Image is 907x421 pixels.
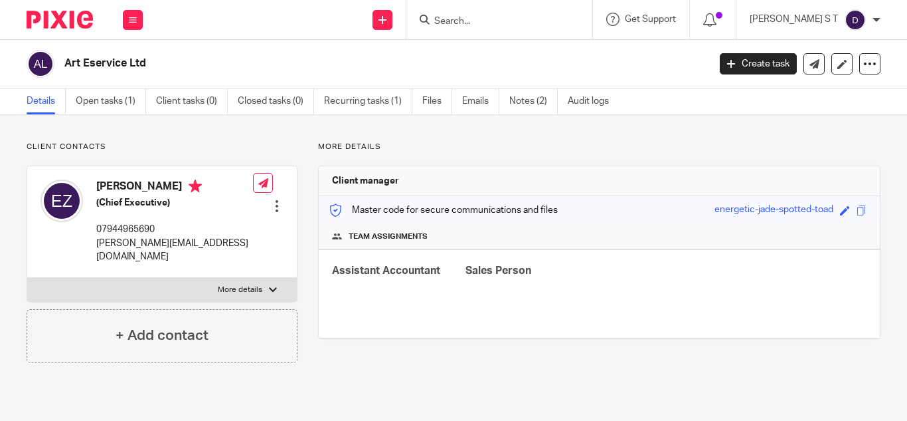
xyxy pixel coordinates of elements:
h5: (Chief Executive) [96,196,253,210]
img: Pixie [27,11,93,29]
p: [PERSON_NAME][EMAIL_ADDRESS][DOMAIN_NAME] [96,237,253,264]
h3: Client manager [332,174,399,188]
a: Notes (2) [509,88,558,114]
p: More details [318,142,880,152]
a: Audit logs [568,88,619,114]
a: Send new email [803,53,825,74]
a: Client tasks (0) [156,88,228,114]
i: Primary [189,180,202,193]
h2: Art Eservice Ltd [64,57,573,70]
div: energetic-jade-spotted-toad [714,203,833,218]
img: svg%3E [41,180,83,222]
a: Details [27,88,66,114]
p: Master code for secure communications and files [329,204,558,217]
a: Files [422,88,452,114]
span: Sales Person [465,265,531,276]
h4: + Add contact [116,325,208,346]
a: Emails [462,88,499,114]
h4: [PERSON_NAME] [96,180,253,196]
a: Open tasks (1) [76,88,146,114]
span: Assistant Accountant [332,265,440,276]
img: svg%3E [845,9,866,31]
span: Edit code [840,206,850,215]
a: Closed tasks (0) [238,88,314,114]
p: Client contacts [27,142,297,152]
p: More details [218,285,262,295]
span: Team assignments [349,231,428,242]
p: [PERSON_NAME] S T [750,13,838,26]
a: Edit client [831,53,853,74]
span: Copy to clipboard [857,206,866,215]
input: Search [433,16,552,28]
a: Create task [720,53,797,74]
a: Recurring tasks (1) [324,88,412,114]
img: svg%3E [27,50,54,78]
span: Get Support [625,15,676,24]
p: 07944965690 [96,223,253,236]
